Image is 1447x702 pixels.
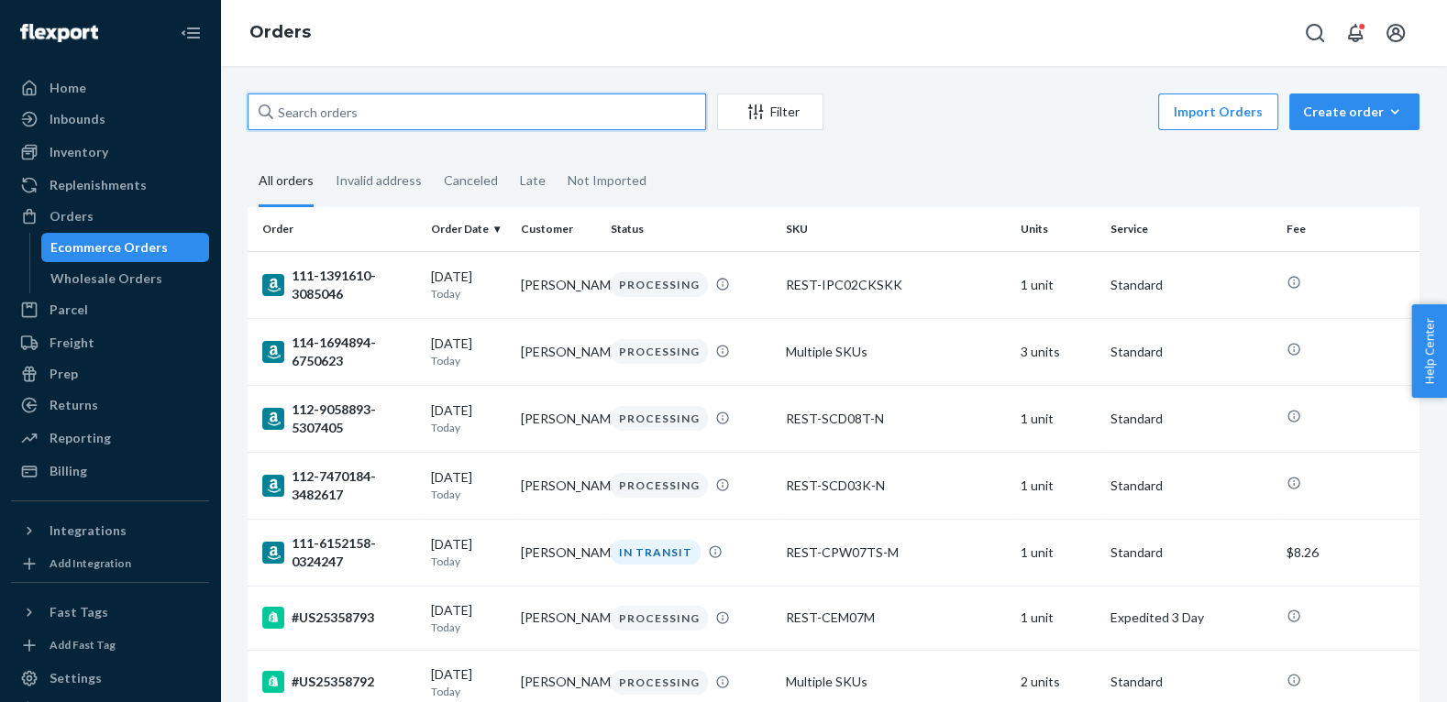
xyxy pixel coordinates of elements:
[1013,318,1103,385] td: 3 units
[1337,15,1374,51] button: Open notifications
[50,396,98,414] div: Returns
[11,634,209,656] a: Add Fast Tag
[11,104,209,134] a: Inbounds
[1110,543,1272,562] p: Standard
[786,609,1006,627] div: REST-CEM07M
[248,207,424,251] th: Order
[41,233,210,262] a: Ecommerce Orders
[717,93,823,130] button: Filter
[11,516,209,545] button: Integrations
[11,390,209,420] a: Returns
[514,385,603,452] td: [PERSON_NAME]
[431,665,506,699] div: [DATE]
[786,410,1006,428] div: REST-SCD08T-N
[1013,519,1103,586] td: 1 unit
[11,664,209,693] a: Settings
[259,157,314,207] div: All orders
[1013,207,1103,251] th: Units
[11,553,209,575] a: Add Integration
[431,286,506,302] p: Today
[431,601,506,635] div: [DATE]
[1289,93,1419,130] button: Create order
[262,467,416,504] div: 112-7470184-3482617
[431,401,506,435] div: [DATE]
[611,473,708,498] div: PROCESSING
[1013,385,1103,452] td: 1 unit
[514,519,603,586] td: [PERSON_NAME]
[611,540,701,565] div: IN TRANSIT
[50,334,94,352] div: Freight
[1110,673,1272,691] p: Standard
[1377,15,1414,51] button: Open account menu
[611,670,708,695] div: PROCESSING
[1110,609,1272,627] p: Expedited 3 Day
[50,301,88,319] div: Parcel
[431,420,506,435] p: Today
[50,637,116,653] div: Add Fast Tag
[431,487,506,502] p: Today
[50,269,162,288] div: Wholesale Orders
[11,328,209,357] a: Freight
[1110,276,1272,294] p: Standard
[431,268,506,302] div: [DATE]
[1411,304,1447,398] button: Help Center
[11,359,209,389] a: Prep
[779,207,1013,251] th: SKU
[603,207,779,251] th: Status
[262,671,416,693] div: #US25358792
[11,170,209,200] a: Replenishments
[1110,343,1272,361] p: Standard
[514,452,603,519] td: [PERSON_NAME]
[568,157,646,204] div: Not Imported
[1279,519,1419,586] td: $8.26
[50,603,108,621] div: Fast Tags
[50,429,111,447] div: Reporting
[262,400,416,437] div: 112-9058893-5307405
[431,684,506,699] p: Today
[514,251,603,318] td: [PERSON_NAME]
[248,93,706,130] input: Search orders
[786,543,1006,562] div: REST-CPW07TS-M
[431,620,506,635] p: Today
[1110,477,1272,495] p: Standard
[514,318,603,385] td: [PERSON_NAME]
[336,157,422,204] div: Invalid address
[50,238,168,257] div: Ecommerce Orders
[50,110,105,128] div: Inbounds
[779,318,1013,385] td: Multiple SKUs
[262,334,416,370] div: 114-1694894-6750623
[431,535,506,569] div: [DATE]
[431,353,506,368] p: Today
[1103,207,1279,251] th: Service
[1110,410,1272,428] p: Standard
[1013,251,1103,318] td: 1 unit
[1279,207,1419,251] th: Fee
[611,339,708,364] div: PROCESSING
[514,586,603,650] td: [PERSON_NAME]
[249,22,311,42] a: Orders
[50,555,131,571] div: Add Integration
[786,477,1006,495] div: REST-SCD03K-N
[611,272,708,297] div: PROCESSING
[1303,103,1406,121] div: Create order
[50,669,102,687] div: Settings
[1158,93,1278,130] button: Import Orders
[11,137,209,167] a: Inventory
[50,207,94,225] div: Orders
[11,423,209,453] a: Reporting
[41,264,210,293] a: Wholesale Orders
[431,468,506,502] div: [DATE]
[11,598,209,627] button: Fast Tags
[1013,586,1103,650] td: 1 unit
[11,295,209,324] a: Parcel
[262,267,416,303] div: 111-1391610-3085046
[718,103,823,121] div: Filter
[424,207,514,251] th: Order Date
[1297,15,1333,51] button: Open Search Box
[11,456,209,486] a: Billing
[50,176,147,194] div: Replenishments
[431,554,506,569] p: Today
[1013,452,1103,519] td: 1 unit
[262,534,416,571] div: 111-6152158-0324247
